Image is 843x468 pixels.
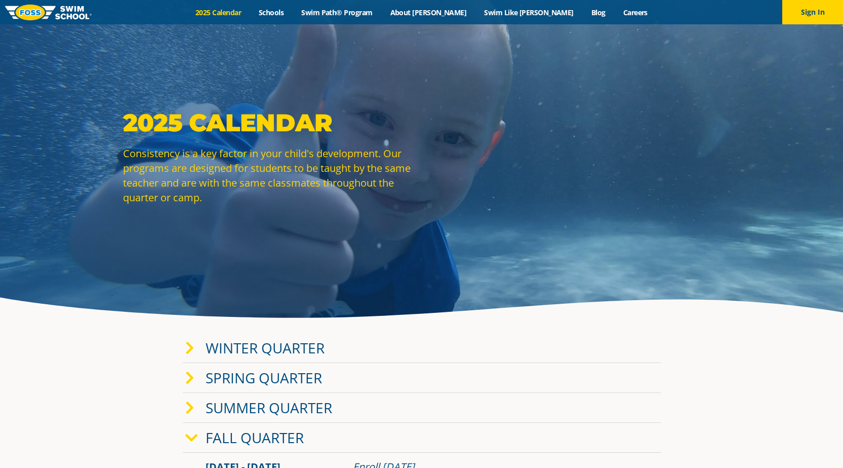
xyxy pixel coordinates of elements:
[187,8,250,17] a: 2025 Calendar
[582,8,614,17] a: Blog
[206,338,325,357] a: Winter Quarter
[475,8,583,17] a: Swim Like [PERSON_NAME]
[206,428,304,447] a: Fall Quarter
[123,146,417,205] p: Consistency is a key factor in your child's development. Our programs are designed for students t...
[206,368,322,387] a: Spring Quarter
[381,8,475,17] a: About [PERSON_NAME]
[293,8,381,17] a: Swim Path® Program
[206,398,332,417] a: Summer Quarter
[614,8,656,17] a: Careers
[250,8,293,17] a: Schools
[123,108,332,137] strong: 2025 Calendar
[5,5,92,20] img: FOSS Swim School Logo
